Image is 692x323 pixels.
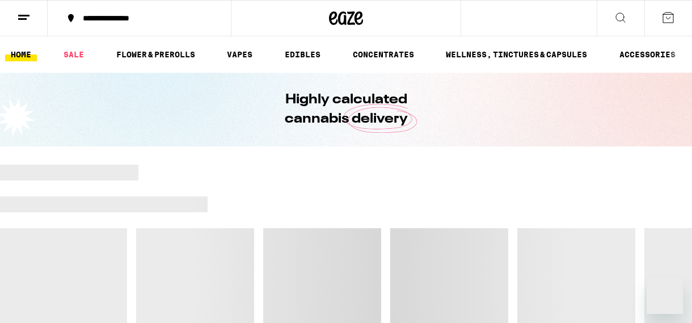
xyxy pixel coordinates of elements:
[440,48,593,61] a: WELLNESS, TINCTURES & CAPSULES
[221,48,258,61] a: VAPES
[111,48,201,61] a: FLOWER & PREROLLS
[5,48,37,61] a: HOME
[279,48,326,61] a: EDIBLES
[252,90,440,129] h1: Highly calculated cannabis delivery
[647,278,683,314] iframe: Button to launch messaging window
[347,48,420,61] a: CONCENTRATES
[58,48,90,61] a: SALE
[614,48,681,61] a: ACCESSORIES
